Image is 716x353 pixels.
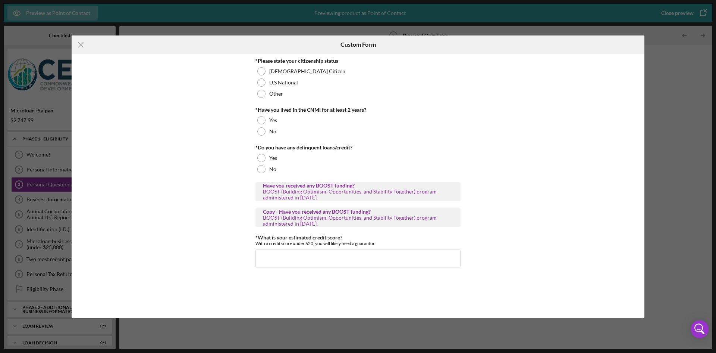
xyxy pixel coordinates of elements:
div: With a credit score under 620, you will likely need a guarantor. [255,241,461,246]
label: No [269,166,276,172]
div: *Please state your citizenship status [255,58,461,64]
label: Yes [269,117,277,123]
h6: Custom Form [340,41,376,48]
label: *What is your estimated credit score? [255,234,342,241]
div: Copy - Have you received any BOOST funding? [263,209,453,215]
label: [DEMOGRAPHIC_DATA] Citizen [269,68,345,74]
div: BOOST (Building Optimism, Opportunities, and Stability Together) program administered in [DATE]. [263,189,453,201]
div: Open Intercom Messenger [691,320,709,338]
div: *Do you have any delinquent loans/credit? [255,145,461,151]
label: Yes [269,155,277,161]
label: Other [269,91,283,97]
div: Have you received any BOOST funding? [263,183,453,189]
label: U.S National [269,80,298,86]
div: BOOST (Building Optimism, Opportunities, and Stability Together) program administered in [DATE]. [263,215,453,227]
label: No [269,128,276,134]
div: *Have you lived in the CNMI for at least 2 years? [255,107,461,113]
